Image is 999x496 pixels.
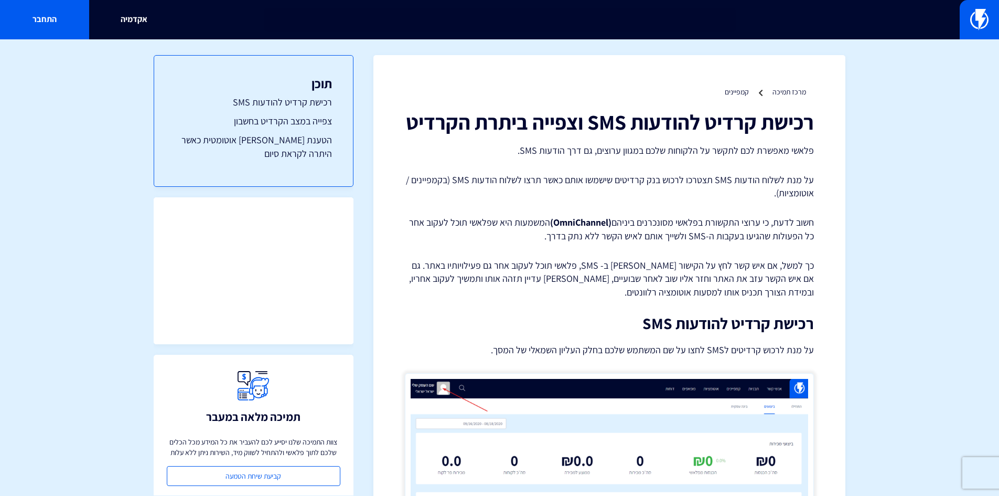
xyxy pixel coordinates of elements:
a: צפייה במצב הקרדיט בחשבון [175,114,332,128]
strong: (OmniChannel) [550,216,611,228]
p: על מנת לרכוש קרדיטים לSMS לחצו על שם המשתמש שלכם בחלק העליון השמאלי של המסך. [405,343,814,357]
a: קמפיינים [725,87,749,97]
a: רכישת קרדיט להודעות SMS [175,96,332,109]
p: פלאשי מאפשרת לכם לתקשר על הלקוחות שלכם במגוון ערוצים, גם דרך הודעות SMS. [405,144,814,157]
p: חשוב לדעת, כי ערוצי התקשורת בפלאשי מסונכרנים ביניהם המשמעות היא שפלאשי תוכל לעקוב אחר כל הפעולות ... [405,216,814,242]
p: כך למשל, אם איש קשר לחץ על הקישור [PERSON_NAME] ב- SMS, פלאשי תוכל לעקוב אחר גם פעילויותיו באתר. ... [405,259,814,299]
p: צוות התמיכה שלנו יסייע לכם להעביר את כל המידע מכל הכלים שלכם לתוך פלאשי ולהתחיל לשווק מיד, השירות... [167,437,340,458]
h2: רכישת קרדיט להודעות SMS [405,315,814,332]
h3: תמיכה מלאה במעבר [206,410,300,423]
h3: תוכן [175,77,332,90]
p: על מנת לשלוח הודעות SMS תצטרכו לרכוש בנק קרדיטים שישמשו אותם כאשר תרצו לשלוח הודעות SMS (בקמפייני... [405,173,814,200]
a: קביעת שיחת הטמעה [167,466,340,486]
a: מרכז תמיכה [772,87,806,97]
input: חיפוש מהיר... [264,8,736,32]
a: הטענת [PERSON_NAME] אוטומטית כאשר היתרה לקראת סיום [175,133,332,160]
h1: רכישת קרדיט להודעות SMS וצפייה ביתרת הקרדיט [405,110,814,133]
